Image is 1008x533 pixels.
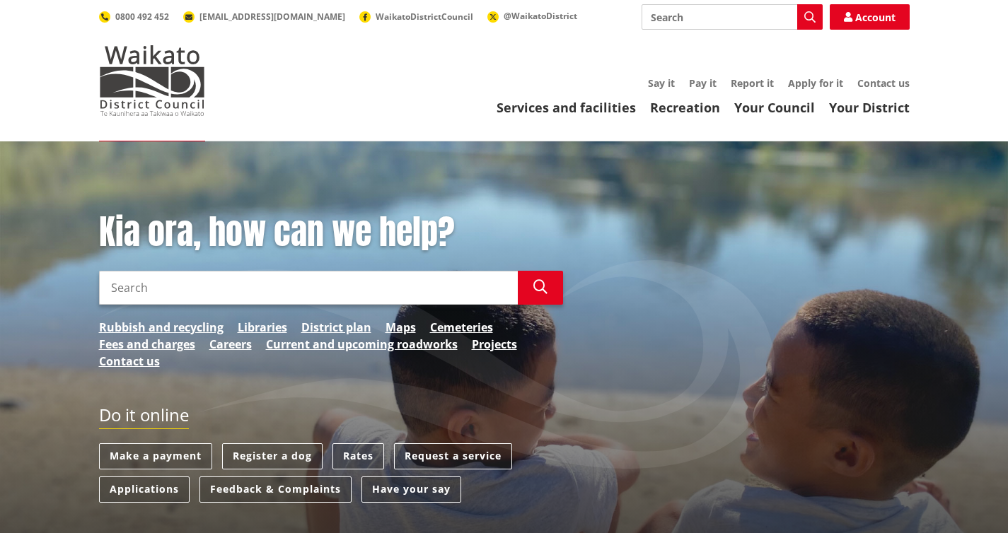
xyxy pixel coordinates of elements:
[115,11,169,23] span: 0800 492 452
[642,4,823,30] input: Search input
[199,11,345,23] span: [EMAIL_ADDRESS][DOMAIN_NAME]
[376,11,473,23] span: WaikatoDistrictCouncil
[650,99,720,116] a: Recreation
[99,271,518,305] input: Search input
[183,11,345,23] a: [EMAIL_ADDRESS][DOMAIN_NAME]
[99,212,563,253] h1: Kia ora, how can we help?
[734,99,815,116] a: Your Council
[504,10,577,22] span: @WaikatoDistrict
[497,99,636,116] a: Services and facilities
[394,443,512,469] a: Request a service
[487,10,577,22] a: @WaikatoDistrict
[472,336,517,353] a: Projects
[332,443,384,469] a: Rates
[430,319,493,336] a: Cemeteries
[359,11,473,23] a: WaikatoDistrictCouncil
[209,336,252,353] a: Careers
[830,4,910,30] a: Account
[99,476,190,503] a: Applications
[99,319,224,336] a: Rubbish and recycling
[648,76,675,90] a: Say it
[99,443,212,469] a: Make a payment
[222,443,323,469] a: Register a dog
[99,45,205,116] img: Waikato District Council - Te Kaunihera aa Takiwaa o Waikato
[99,11,169,23] a: 0800 492 452
[361,476,461,503] a: Have your say
[99,405,189,430] h2: Do it online
[689,76,717,90] a: Pay it
[857,76,910,90] a: Contact us
[829,99,910,116] a: Your District
[99,336,195,353] a: Fees and charges
[266,336,458,353] a: Current and upcoming roadworks
[238,319,287,336] a: Libraries
[788,76,843,90] a: Apply for it
[301,319,371,336] a: District plan
[99,353,160,370] a: Contact us
[386,319,416,336] a: Maps
[199,476,352,503] a: Feedback & Complaints
[731,76,774,90] a: Report it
